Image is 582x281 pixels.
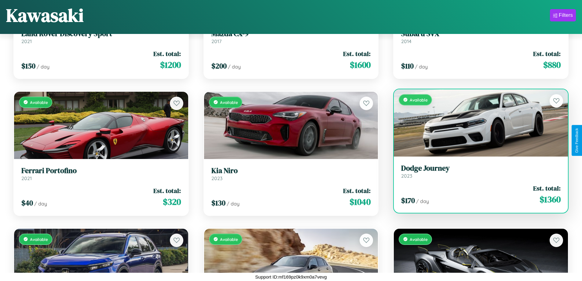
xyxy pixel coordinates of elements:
span: $ 200 [211,61,227,71]
h3: Mazda CX-9 [211,29,371,38]
a: Mazda CX-92017 [211,29,371,44]
span: Est. total: [533,49,561,58]
span: / day [416,198,429,204]
h3: Dodge Journey [401,164,561,173]
span: Available [410,237,428,242]
span: Est. total: [533,184,561,193]
a: Land Rover Discovery Sport2021 [21,29,181,44]
span: 2017 [211,38,221,44]
div: Give Feedback [575,128,579,153]
span: Available [410,97,428,102]
h3: Land Rover Discovery Sport [21,29,181,38]
a: Kia Niro2023 [211,166,371,181]
span: 2021 [21,175,32,181]
span: Est. total: [153,49,181,58]
span: $ 1360 [540,193,561,205]
a: Subaru SVX2014 [401,29,561,44]
span: 2021 [21,38,32,44]
span: $ 1200 [160,59,181,71]
span: Available [220,237,238,242]
span: / day [415,64,428,70]
h1: Kawasaki [6,3,84,28]
span: / day [34,201,47,207]
span: Est. total: [343,49,371,58]
h3: Kia Niro [211,166,371,175]
span: $ 1040 [350,196,371,208]
p: Support ID: mf169pz0k9xm0a7vevg [255,273,327,281]
span: Est. total: [343,186,371,195]
button: Filters [550,9,576,21]
span: 2014 [401,38,412,44]
span: $ 40 [21,198,33,208]
span: 2023 [211,175,222,181]
span: $ 130 [211,198,225,208]
span: / day [37,64,49,70]
span: $ 320 [163,196,181,208]
span: $ 150 [21,61,35,71]
a: Ferrari Portofino2021 [21,166,181,181]
h3: Subaru SVX [401,29,561,38]
span: $ 1600 [350,59,371,71]
span: Available [220,100,238,105]
span: $ 170 [401,195,415,205]
a: Dodge Journey2023 [401,164,561,179]
span: / day [228,64,241,70]
span: $ 880 [543,59,561,71]
span: 2023 [401,173,412,179]
span: / day [227,201,240,207]
span: Available [30,237,48,242]
span: Est. total: [153,186,181,195]
h3: Ferrari Portofino [21,166,181,175]
span: Available [30,100,48,105]
span: $ 110 [401,61,414,71]
div: Filters [559,12,573,18]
